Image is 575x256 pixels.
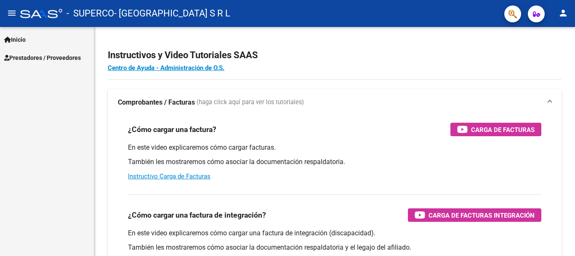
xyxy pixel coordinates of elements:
[128,124,216,135] h3: ¿Cómo cargar una factura?
[114,4,230,23] span: - [GEOGRAPHIC_DATA] S R L
[128,143,541,152] p: En este video explicaremos cómo cargar facturas.
[450,123,541,136] button: Carga de Facturas
[118,98,195,107] strong: Comprobantes / Facturas
[197,98,304,107] span: (haga click aquí para ver los tutoriales)
[4,53,81,62] span: Prestadores / Proveedores
[128,209,266,221] h3: ¿Cómo cargar una factura de integración?
[546,227,567,248] iframe: Intercom live chat
[471,124,535,135] span: Carga de Facturas
[108,89,562,116] mat-expansion-panel-header: Comprobantes / Facturas (haga click aquí para ver los tutoriales)
[128,229,541,238] p: En este video explicaremos cómo cargar una factura de integración (discapacidad).
[429,210,535,221] span: Carga de Facturas Integración
[67,4,114,23] span: - SUPERCO
[108,47,562,63] h2: Instructivos y Video Tutoriales SAAS
[408,208,541,222] button: Carga de Facturas Integración
[128,157,541,167] p: También les mostraremos cómo asociar la documentación respaldatoria.
[7,8,17,18] mat-icon: menu
[108,64,224,72] a: Centro de Ayuda - Administración de O.S.
[128,172,210,180] a: Instructivo Carga de Facturas
[128,243,541,252] p: También les mostraremos cómo asociar la documentación respaldatoria y el legajo del afiliado.
[558,8,568,18] mat-icon: person
[4,35,26,44] span: Inicio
